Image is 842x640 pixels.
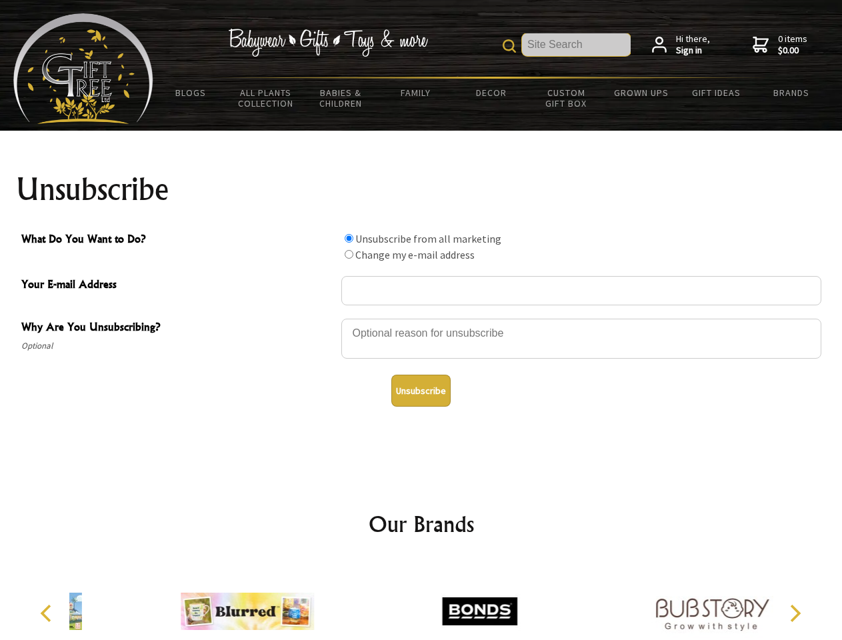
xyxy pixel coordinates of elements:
img: Babyware - Gifts - Toys and more... [13,13,153,124]
a: Family [379,79,454,107]
a: Decor [453,79,529,107]
a: BLOGS [153,79,229,107]
strong: Sign in [676,45,710,57]
a: Custom Gift Box [529,79,604,117]
input: Site Search [522,33,631,56]
textarea: Why Are You Unsubscribing? [341,319,821,359]
a: Gift Ideas [679,79,754,107]
label: Change my e-mail address [355,248,475,261]
button: Previous [33,599,63,628]
a: Hi there,Sign in [652,33,710,57]
span: Optional [21,338,335,354]
strong: $0.00 [778,45,807,57]
span: Why Are You Unsubscribing? [21,319,335,338]
a: Babies & Children [303,79,379,117]
h1: Unsubscribe [16,173,827,205]
button: Next [780,599,809,628]
span: What Do You Want to Do? [21,231,335,250]
button: Unsubscribe [391,375,451,407]
a: All Plants Collection [229,79,304,117]
img: Babywear - Gifts - Toys & more [228,29,428,57]
h2: Our Brands [27,508,816,540]
a: Grown Ups [603,79,679,107]
label: Unsubscribe from all marketing [355,232,501,245]
img: product search [503,39,516,53]
input: Your E-mail Address [341,276,821,305]
a: 0 items$0.00 [753,33,807,57]
span: 0 items [778,33,807,57]
input: What Do You Want to Do? [345,234,353,243]
input: What Do You Want to Do? [345,250,353,259]
span: Hi there, [676,33,710,57]
span: Your E-mail Address [21,276,335,295]
a: Brands [754,79,829,107]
